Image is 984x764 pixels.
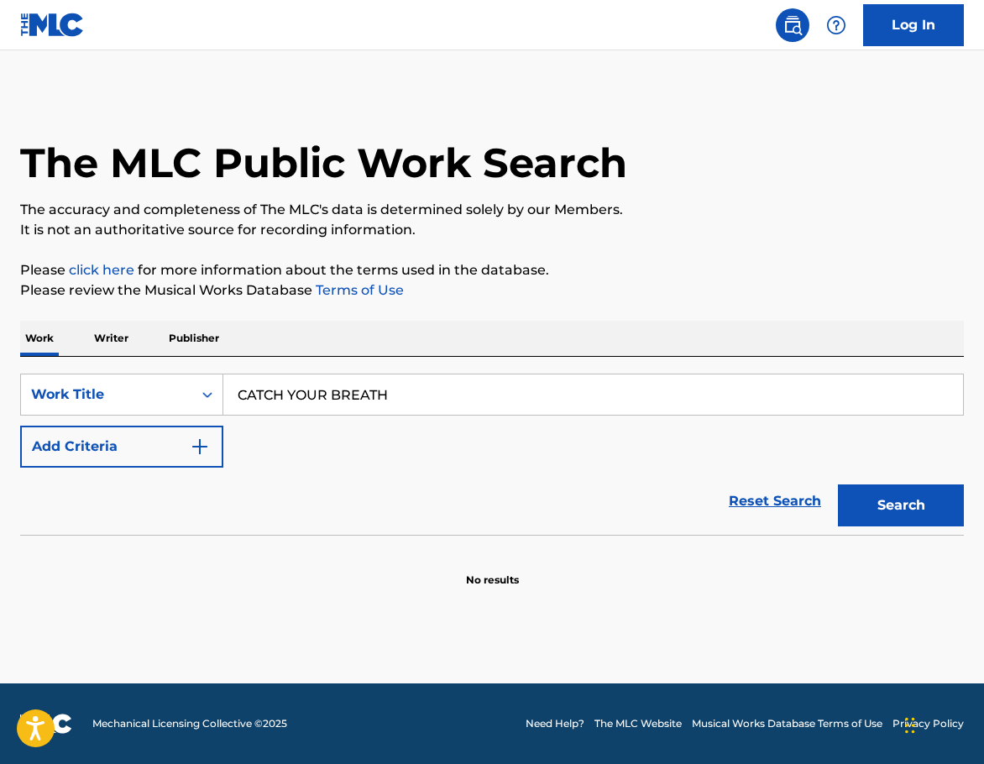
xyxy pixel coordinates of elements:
[776,8,809,42] a: Public Search
[20,138,627,188] h1: The MLC Public Work Search
[900,683,984,764] iframe: Chat Widget
[892,716,964,731] a: Privacy Policy
[20,321,59,356] p: Work
[720,483,830,520] a: Reset Search
[863,4,964,46] a: Log In
[20,200,964,220] p: The accuracy and completeness of The MLC's data is determined solely by our Members.
[190,437,210,457] img: 9d2ae6d4665cec9f34b9.svg
[905,700,915,751] div: Drag
[692,716,882,731] a: Musical Works Database Terms of Use
[69,262,134,278] a: click here
[20,13,85,37] img: MLC Logo
[20,426,223,468] button: Add Criteria
[782,15,803,35] img: search
[838,484,964,526] button: Search
[31,385,182,405] div: Work Title
[20,374,964,535] form: Search Form
[466,552,519,588] p: No results
[92,716,287,731] span: Mechanical Licensing Collective © 2025
[594,716,682,731] a: The MLC Website
[826,15,846,35] img: help
[819,8,853,42] div: Help
[312,282,404,298] a: Terms of Use
[164,321,224,356] p: Publisher
[20,260,964,280] p: Please for more information about the terms used in the database.
[89,321,133,356] p: Writer
[20,280,964,301] p: Please review the Musical Works Database
[20,220,964,240] p: It is not an authoritative source for recording information.
[526,716,584,731] a: Need Help?
[20,714,72,734] img: logo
